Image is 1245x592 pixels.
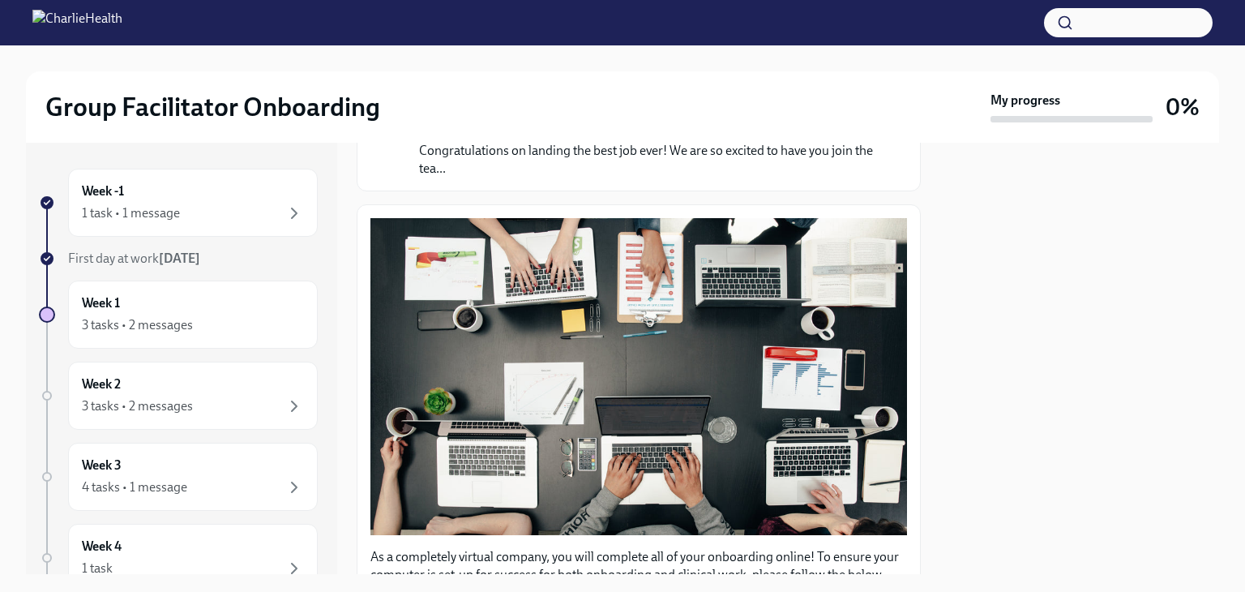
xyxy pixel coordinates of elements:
[82,204,180,222] div: 1 task • 1 message
[82,316,193,334] div: 3 tasks • 2 messages
[370,218,907,535] button: Zoom image
[82,560,113,577] div: 1 task
[39,250,318,268] a: First day at work[DATE]
[39,524,318,592] a: Week 41 task
[39,362,318,430] a: Week 23 tasks • 2 messages
[45,91,380,123] h2: Group Facilitator Onboarding
[82,294,120,312] h6: Week 1
[1166,92,1200,122] h3: 0%
[82,538,122,556] h6: Week 4
[82,397,193,415] div: 3 tasks • 2 messages
[68,251,200,266] span: First day at work
[82,457,122,474] h6: Week 3
[990,92,1060,109] strong: My progress
[39,169,318,237] a: Week -11 task • 1 message
[82,375,121,393] h6: Week 2
[82,182,124,200] h6: Week -1
[39,281,318,349] a: Week 13 tasks • 2 messages
[82,478,187,496] div: 4 tasks • 1 message
[419,142,875,178] p: Congratulations on landing the best job ever! We are so excited to have you join the tea...
[39,443,318,511] a: Week 34 tasks • 1 message
[159,251,200,266] strong: [DATE]
[32,10,122,36] img: CharlieHealth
